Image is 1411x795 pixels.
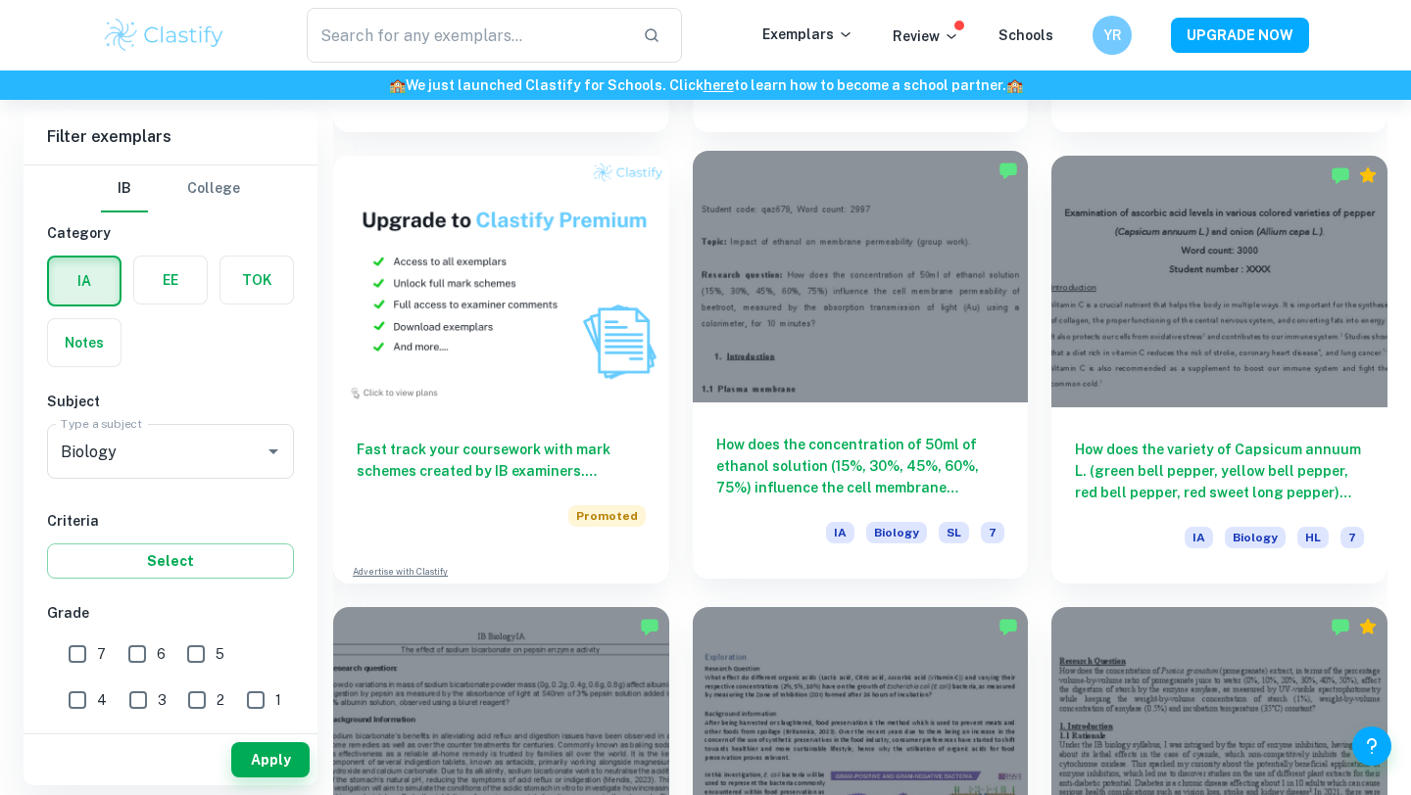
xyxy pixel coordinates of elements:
[762,23,853,45] p: Exemplars
[101,165,240,212] div: Filter type choice
[47,510,294,532] h6: Criteria
[893,25,959,47] p: Review
[4,74,1407,96] h6: We just launched Clastify for Schools. Click to learn how to become a school partner.
[1358,165,1378,185] div: Premium
[1331,165,1350,185] img: Marked
[866,522,927,543] span: Biology
[1340,527,1364,548] span: 7
[998,161,1018,180] img: Marked
[157,643,166,665] span: 6
[47,222,294,244] h6: Category
[102,16,226,55] img: Clastify logo
[981,522,1004,543] span: 7
[47,543,294,579] button: Select
[61,415,142,432] label: Type a subject
[640,617,659,636] img: Marked
[693,156,1029,584] a: How does the concentration of 50ml of ethanol solution (15%, 30%, 45%, 60%, 75%) influence the ce...
[275,689,281,711] span: 1
[826,522,854,543] span: IA
[231,742,310,777] button: Apply
[307,8,627,63] input: Search for any exemplars...
[1358,617,1378,636] div: Premium
[1093,16,1132,55] button: YR
[216,643,224,665] span: 5
[353,565,448,579] a: Advertise with Clastify
[49,257,120,304] button: IA
[97,689,107,711] span: 4
[97,643,106,665] span: 7
[1352,726,1391,766] button: Help and Feedback
[1331,617,1350,636] img: Marked
[357,439,646,482] h6: Fast track your coursework with mark schemes created by IB examiners. Upgrade now
[716,434,1005,498] h6: How does the concentration of 50ml of ethanol solution (15%, 30%, 45%, 60%, 75%) influence the ce...
[48,319,121,366] button: Notes
[1051,156,1387,584] a: How does the variety of Capsicum annuum L. (green bell pepper, yellow bell pepper, red bell peppe...
[1075,439,1364,503] h6: How does the variety of Capsicum annuum L. (green bell pepper, yellow bell pepper, red bell peppe...
[1101,24,1124,46] h6: YR
[217,689,224,711] span: 2
[389,77,406,93] span: 🏫
[1006,77,1023,93] span: 🏫
[24,110,317,164] h6: Filter exemplars
[1225,527,1286,548] span: Biology
[47,391,294,412] h6: Subject
[134,257,207,304] button: EE
[158,689,167,711] span: 3
[187,165,240,212] button: College
[333,156,669,407] img: Thumbnail
[1297,527,1329,548] span: HL
[568,505,646,527] span: Promoted
[101,165,148,212] button: IB
[260,438,287,465] button: Open
[1185,527,1213,548] span: IA
[704,77,734,93] a: here
[47,602,294,624] h6: Grade
[998,617,1018,636] img: Marked
[939,522,969,543] span: SL
[220,257,293,304] button: TOK
[1171,18,1309,53] button: UPGRADE NOW
[998,27,1053,43] a: Schools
